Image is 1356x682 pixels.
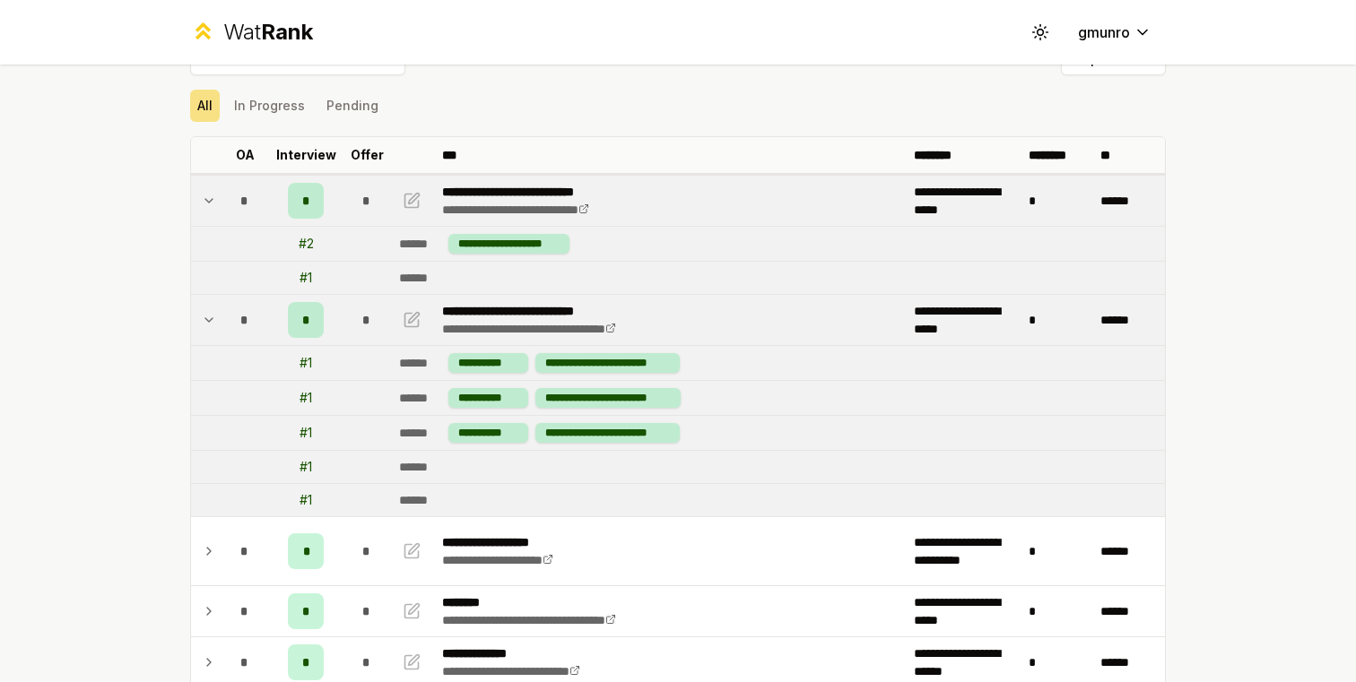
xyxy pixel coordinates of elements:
[319,90,386,122] button: Pending
[300,424,312,442] div: # 1
[300,354,312,372] div: # 1
[227,90,312,122] button: In Progress
[1064,16,1166,48] button: gmunro
[236,146,255,164] p: OA
[299,235,314,253] div: # 2
[261,19,313,45] span: Rank
[190,18,313,47] a: WatRank
[300,269,312,287] div: # 1
[1078,22,1130,43] span: gmunro
[300,389,312,407] div: # 1
[300,491,312,509] div: # 1
[351,146,384,164] p: Offer
[276,146,336,164] p: Interview
[190,90,220,122] button: All
[300,458,312,476] div: # 1
[223,18,313,47] div: Wat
